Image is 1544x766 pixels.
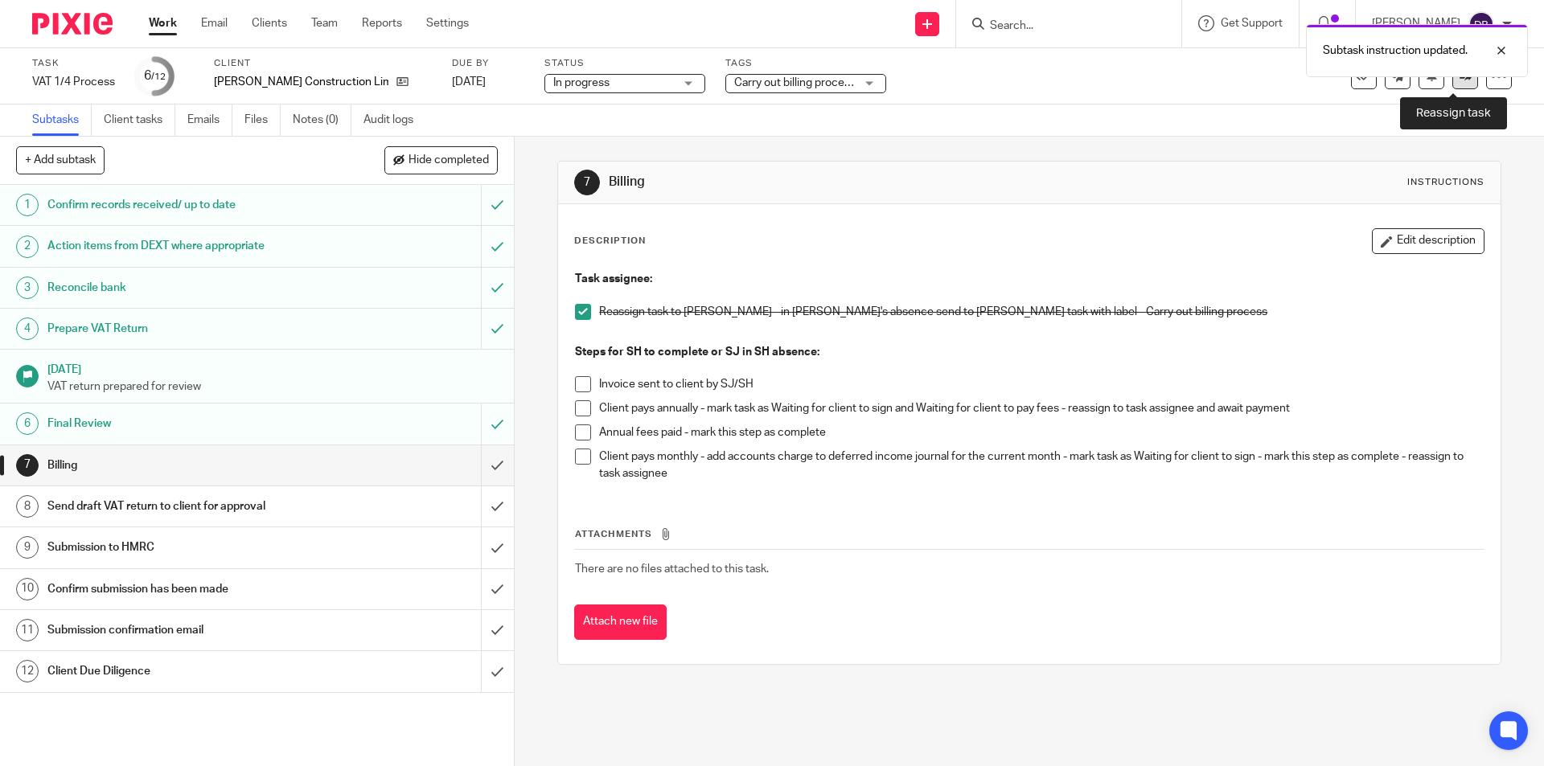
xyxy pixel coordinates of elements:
[47,618,326,642] h1: Submission confirmation email
[47,412,326,436] h1: Final Review
[16,536,39,559] div: 9
[574,170,600,195] div: 7
[609,174,1064,190] h1: Billing
[599,449,1483,481] p: Client pays monthly - add accounts charge to deferred income journal for the current month - mark...
[16,619,39,641] div: 11
[16,412,39,435] div: 6
[151,72,166,81] small: /12
[47,234,326,258] h1: Action items from DEXT where appropriate
[47,193,326,217] h1: Confirm records received/ up to date
[599,376,1483,392] p: Invoice sent to client by SJ/SH
[47,535,326,559] h1: Submission to HMRC
[384,146,498,174] button: Hide completed
[144,67,166,85] div: 6
[214,57,432,70] label: Client
[47,659,326,683] h1: Client Due Diligence
[599,400,1483,416] p: Client pays annually - mark task as Waiting for client to sign and Waiting for client to pay fees...
[725,57,886,70] label: Tags
[47,358,498,378] h1: [DATE]
[1468,11,1494,37] img: svg%3E
[1323,43,1468,59] p: Subtask instruction updated.
[47,379,498,395] p: VAT return prepared for review
[362,15,402,31] a: Reports
[599,424,1483,440] p: Annual fees paid - mark this step as complete
[311,15,338,31] a: Team
[575,273,652,285] strong: Task assignee:
[16,454,39,477] div: 7
[574,235,646,248] p: Description
[32,104,92,136] a: Subtasks
[553,77,610,88] span: In progress
[47,577,326,601] h1: Confirm submission has been made
[252,15,287,31] a: Clients
[149,15,177,31] a: Work
[32,57,115,70] label: Task
[544,57,705,70] label: Status
[16,660,39,682] div: 12
[214,74,388,90] p: [PERSON_NAME] Construction Limited
[187,104,232,136] a: Emails
[32,13,113,35] img: Pixie
[47,494,326,518] h1: Send draft VAT return to client for approval
[47,317,326,341] h1: Prepare VAT Return
[452,57,524,70] label: Due by
[363,104,425,136] a: Audit logs
[575,563,769,575] span: There are no files attached to this task.
[734,77,856,88] span: Carry out billing process
[16,236,39,258] div: 2
[16,317,39,340] div: 4
[1372,228,1484,254] button: Edit description
[452,76,486,88] span: [DATE]
[575,346,819,358] strong: Steps for SH to complete or SJ in SH absence:
[104,104,175,136] a: Client tasks
[47,453,326,477] h1: Billing
[409,154,489,167] span: Hide completed
[16,495,39,518] div: 8
[599,304,1483,320] p: Reassign task to [PERSON_NAME] - in [PERSON_NAME]'s absence send to [PERSON_NAME] task with label...
[574,604,667,641] button: Attach new file
[1407,176,1484,189] div: Instructions
[426,15,469,31] a: Settings
[16,194,39,216] div: 1
[293,104,351,136] a: Notes (0)
[32,74,115,90] div: VAT 1/4 Process
[47,276,326,300] h1: Reconcile bank
[16,578,39,600] div: 10
[575,530,652,539] span: Attachments
[16,146,105,174] button: + Add subtask
[16,276,39,299] div: 3
[201,15,228,31] a: Email
[244,104,281,136] a: Files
